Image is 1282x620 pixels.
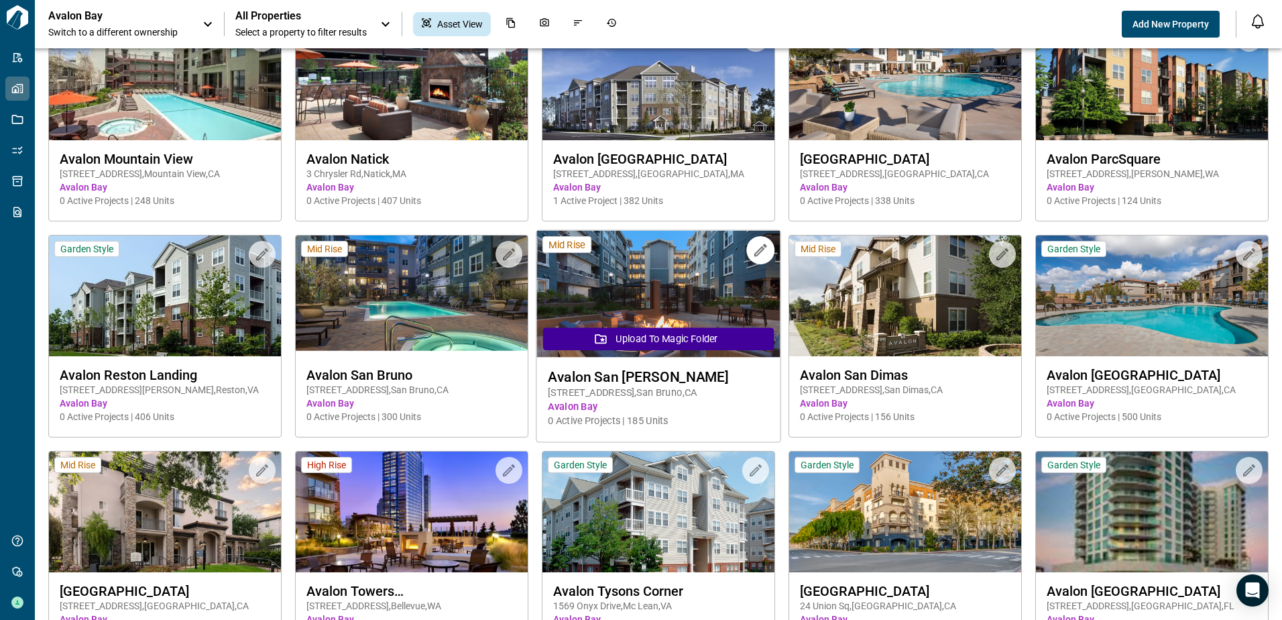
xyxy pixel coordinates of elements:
span: Avalon [GEOGRAPHIC_DATA] [1047,367,1257,383]
span: All Properties [235,9,367,23]
span: Garden Style [554,459,607,471]
span: 0 Active Projects | 124 Units [1047,194,1257,207]
span: [STREET_ADDRESS] , San Bruno , CA [306,383,517,397]
div: Documents [498,12,524,36]
span: Mid Rise [801,243,835,255]
span: Mid Rise [60,459,95,471]
img: property-asset [542,19,774,140]
span: Avalon Bay [1047,397,1257,410]
span: Avalon Bay [800,180,1010,194]
img: property-asset [789,19,1021,140]
span: Avalon Bay [60,397,270,410]
img: property-asset [1036,452,1268,572]
span: Avalon Bay [306,397,517,410]
span: Avalon Bay [1047,180,1257,194]
div: Asset View [413,12,491,36]
span: [STREET_ADDRESS] , Bellevue , WA [306,599,517,613]
span: Avalon [GEOGRAPHIC_DATA] [553,151,764,167]
span: Avalon Towers [GEOGRAPHIC_DATA] [306,583,517,599]
span: Avalon Reston Landing [60,367,270,383]
img: property-asset [49,452,281,572]
span: Avalon Bay [800,397,1010,410]
span: Add New Property [1132,17,1209,31]
img: property-asset [49,236,281,356]
img: property-asset [789,236,1021,356]
span: [STREET_ADDRESS] , Mountain View , CA [60,167,270,180]
span: [STREET_ADDRESS] , [GEOGRAPHIC_DATA] , MA [553,167,764,180]
img: property-asset [536,231,780,358]
span: Mid Rise [548,238,585,251]
span: [STREET_ADDRESS] , [GEOGRAPHIC_DATA] , CA [60,599,270,613]
span: 3 Chrysler Rd , Natick , MA [306,167,517,180]
span: [GEOGRAPHIC_DATA] [800,583,1010,599]
span: Avalon Mountain View [60,151,270,167]
span: High Rise [307,459,346,471]
span: 0 Active Projects | 406 Units [60,410,270,423]
span: 0 Active Projects | 338 Units [800,194,1010,207]
span: Avalon San [PERSON_NAME] [548,368,769,385]
span: 0 Active Projects | 407 Units [306,194,517,207]
img: property-asset [296,19,528,140]
span: Asset View [437,17,483,31]
img: property-asset [1036,19,1268,140]
span: Select a property to filter results [235,25,367,39]
span: 24 Union Sq , [GEOGRAPHIC_DATA] , CA [800,599,1010,613]
div: Photos [531,12,558,36]
span: 1569 Onyx Drive , Mc Lean , VA [553,599,764,613]
span: Avalon Bay [306,180,517,194]
span: 0 Active Projects | 156 Units [800,410,1010,423]
span: Avalon Bay [553,180,764,194]
button: Upload to Magic Folder [543,327,774,350]
span: Mid Rise [307,243,342,255]
span: Garden Style [60,243,113,255]
span: Garden Style [1047,243,1100,255]
span: Switch to a different ownership [48,25,189,39]
img: property-asset [296,236,528,356]
span: 0 Active Projects | 248 Units [60,194,270,207]
span: Avalon San Dimas [800,367,1010,383]
span: [GEOGRAPHIC_DATA] [60,583,270,599]
span: [STREET_ADDRESS] , [PERSON_NAME] , WA [1047,167,1257,180]
span: Avalon Bay [548,400,769,414]
div: Open Intercom Messenger [1236,574,1269,607]
span: [GEOGRAPHIC_DATA] [800,151,1010,167]
span: Avalon Natick [306,151,517,167]
span: Garden Style [1047,459,1100,471]
span: Avalon ParcSquare [1047,151,1257,167]
span: Avalon Bay [60,180,270,194]
span: [STREET_ADDRESS] , San Dimas , CA [800,383,1010,397]
span: [STREET_ADDRESS] , San Bruno , CA [548,386,769,400]
span: 1 Active Project | 382 Units [553,194,764,207]
div: Job History [598,12,625,36]
button: Open notification feed [1247,11,1269,32]
span: [STREET_ADDRESS] , [GEOGRAPHIC_DATA] , CA [1047,383,1257,397]
span: Avalon [GEOGRAPHIC_DATA] [1047,583,1257,599]
span: Avalon Tysons Corner [553,583,764,599]
div: Issues & Info [565,12,591,36]
img: property-asset [49,19,281,140]
span: 0 Active Projects | 185 Units [548,414,769,428]
p: Avalon Bay [48,9,169,23]
span: Garden Style [801,459,854,471]
span: Avalon San Bruno [306,367,517,383]
span: [STREET_ADDRESS][PERSON_NAME] , Reston , VA [60,383,270,397]
span: [STREET_ADDRESS] , [GEOGRAPHIC_DATA] , CA [800,167,1010,180]
button: Add New Property [1122,11,1220,38]
span: 0 Active Projects | 300 Units [306,410,517,423]
span: 0 Active Projects | 500 Units [1047,410,1257,423]
span: [STREET_ADDRESS] , [GEOGRAPHIC_DATA] , FL [1047,599,1257,613]
img: property-asset [1036,236,1268,356]
img: property-asset [789,452,1021,572]
img: property-asset [296,452,528,572]
img: property-asset [542,452,774,572]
